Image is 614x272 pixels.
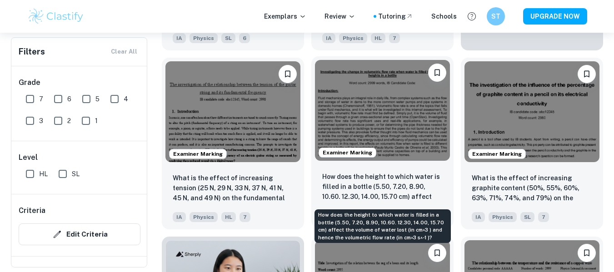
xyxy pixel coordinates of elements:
[221,212,236,222] span: HL
[489,212,517,222] span: Physics
[324,11,355,21] p: Review
[322,33,335,43] span: IA
[487,7,505,25] button: ST
[72,169,80,179] span: SL
[39,169,48,179] span: HL
[472,173,592,204] p: What is the effect of increasing graphite content (50%, 55%, 60%, 63%, 71%, 74%, and 79%) on the ...
[472,212,485,222] span: IA
[67,116,71,126] span: 2
[279,65,297,83] button: Bookmark
[170,150,226,158] span: Examiner Marking
[19,223,140,245] button: Edit Criteria
[311,58,454,230] a: Examiner MarkingBookmarkHow does the height to which water is filled in a bottle (5.50, 7.20, 8.9...
[322,172,443,203] p: How does the height to which water is filled in a bottle (5.50, 7.20, 8.90, 10.60. 12.30, 14.00, ...
[578,244,596,262] button: Bookmark
[378,11,413,21] a: Tutoring
[221,33,235,43] span: SL
[538,212,549,222] span: 7
[67,94,71,104] span: 6
[39,94,43,104] span: 7
[428,64,446,82] button: Bookmark
[19,45,45,58] h6: Filters
[490,11,501,21] h6: ST
[190,212,218,222] span: Physics
[523,8,587,25] button: UPGRADE NOW
[464,61,599,163] img: Physics IA example thumbnail: What is the effect of increasing graphit
[162,58,304,230] a: Examiner MarkingBookmarkWhat is the effect of increasing tension (25 N, 29 N, 33 N, 37 N, 41 N, 4...
[95,94,100,104] span: 5
[431,11,457,21] a: Schools
[173,212,186,222] span: IA
[264,11,306,21] p: Exemplars
[19,205,45,216] h6: Criteria
[165,61,300,163] img: Physics IA example thumbnail: What is the effect of increasing tension
[19,152,140,163] h6: Level
[520,212,534,222] span: SL
[428,244,446,262] button: Bookmark
[339,33,367,43] span: Physics
[319,148,376,157] span: Examiner Marking
[19,77,140,88] h6: Grade
[239,33,250,43] span: 6
[314,209,451,243] div: How does the height to which water is filled in a bottle (5.50, 7.20, 8.90, 10.60. 12.30, 14.00, ...
[461,58,603,230] a: Examiner MarkingBookmarkWhat is the effect of increasing graphite content (50%, 55%, 60%, 63%, 71...
[240,212,250,222] span: 7
[469,150,525,158] span: Examiner Marking
[578,65,596,83] button: Bookmark
[39,116,43,126] span: 3
[27,7,85,25] img: Clastify logo
[464,9,479,24] button: Help and Feedback
[371,33,385,43] span: HL
[95,116,98,126] span: 1
[173,33,186,43] span: IA
[315,60,450,161] img: Physics IA example thumbnail: How does the height to which water is fi
[173,173,293,204] p: What is the effect of increasing tension (25 N, 29 N, 33 N, 37 N, 41 N, 45 N, and 49 N) on the fu...
[124,94,128,104] span: 4
[190,33,218,43] span: Physics
[389,33,400,43] span: 7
